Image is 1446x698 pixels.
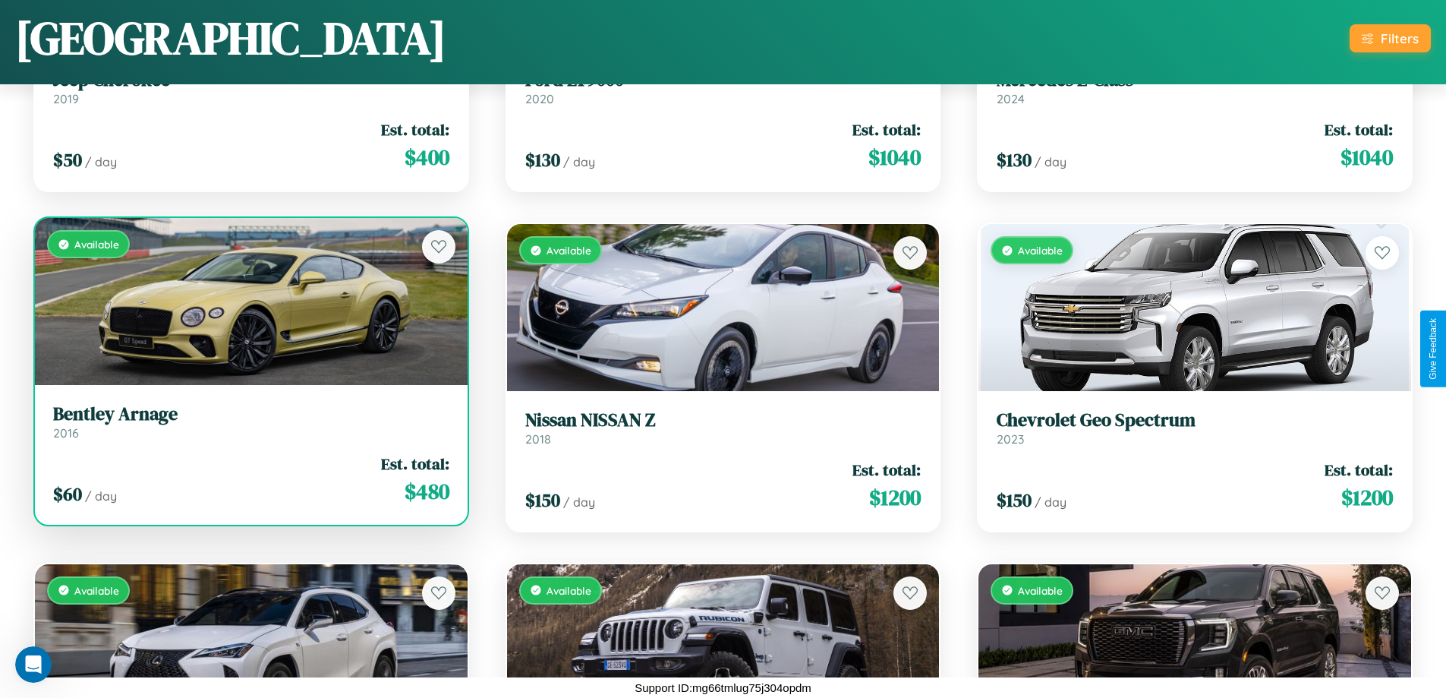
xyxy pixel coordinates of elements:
span: Available [74,584,119,597]
span: $ 130 [525,147,560,172]
span: 2019 [53,91,79,106]
h1: [GEOGRAPHIC_DATA] [15,7,446,69]
a: Ford LT90002020 [525,69,921,106]
a: Nissan NISSAN Z2018 [525,409,921,447]
a: Jeep Cherokee2019 [53,69,449,106]
span: Available [1018,244,1063,257]
span: / day [85,488,117,504]
span: Est. total: [852,118,921,141]
iframe: Intercom live chat [15,646,52,683]
span: / day [1035,494,1066,510]
h3: Nissan NISSAN Z [525,409,921,431]
span: $ 400 [405,142,449,172]
span: $ 130 [997,147,1032,172]
span: $ 1040 [868,142,921,172]
span: Available [547,244,591,257]
span: Est. total: [381,453,449,475]
span: 2023 [997,431,1024,447]
a: Bentley Arnage2016 [53,403,449,441]
span: 2024 [997,91,1025,106]
button: Filters [1350,24,1431,52]
span: $ 50 [53,147,82,172]
a: Mercedes E-Class2024 [997,69,1393,106]
span: 2020 [525,91,554,106]
span: Available [1018,584,1063,597]
span: 2018 [525,431,551,447]
span: $ 60 [53,482,82,507]
span: $ 150 [525,488,560,513]
div: Filters [1381,30,1419,46]
span: Est. total: [1325,459,1393,481]
span: / day [563,154,595,169]
span: Est. total: [1325,118,1393,141]
a: Chevrolet Geo Spectrum2023 [997,409,1393,447]
h3: Bentley Arnage [53,403,449,425]
p: Support ID: mg66tmlug75j304opdm [635,677,811,698]
span: Available [74,238,119,251]
span: $ 1040 [1340,142,1393,172]
span: 2016 [53,425,79,441]
span: Est. total: [852,459,921,481]
span: $ 480 [405,476,449,507]
span: Available [547,584,591,597]
h3: Chevrolet Geo Spectrum [997,409,1393,431]
span: / day [1035,154,1066,169]
span: / day [563,494,595,510]
span: $ 1200 [1341,482,1393,513]
span: $ 150 [997,488,1032,513]
div: Give Feedback [1428,318,1438,380]
span: Est. total: [381,118,449,141]
span: / day [85,154,117,169]
span: $ 1200 [869,482,921,513]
